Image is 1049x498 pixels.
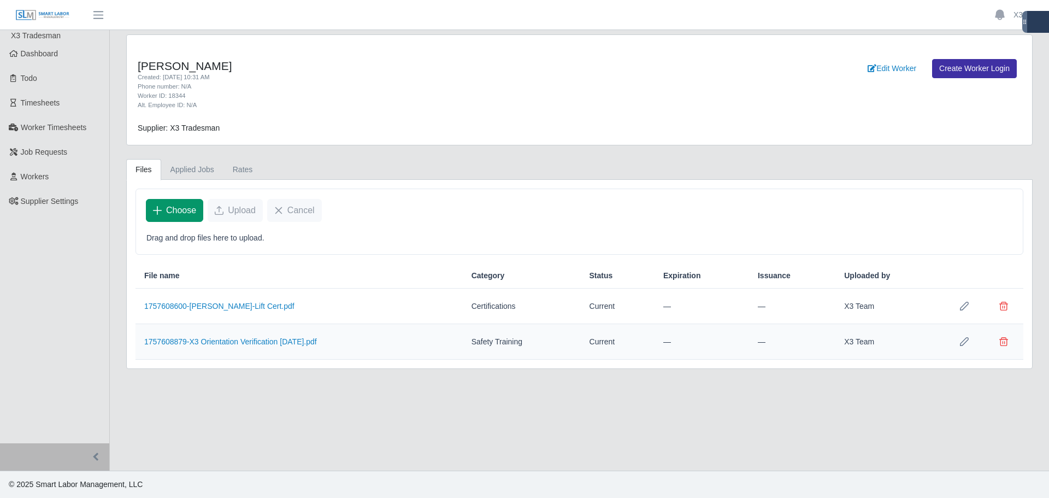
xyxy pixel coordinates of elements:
[663,270,700,282] span: Expiration
[1013,9,1044,21] a: X3 Team
[993,295,1015,317] button: Delete file
[21,197,79,206] span: Supplier Settings
[267,199,322,222] button: Cancel
[144,270,180,282] span: File name
[749,289,835,324] td: —
[146,199,203,222] button: Choose
[21,98,60,107] span: Timesheets
[228,204,256,217] span: Upload
[463,289,581,324] td: Certifications
[9,480,143,489] span: © 2025 Smart Labor Management, LLC
[749,324,835,360] td: —
[138,91,646,101] div: Worker ID: 18344
[581,289,655,324] td: Current
[138,101,646,110] div: Alt. Employee ID: N/A
[953,331,975,353] button: Row Edit
[287,204,315,217] span: Cancel
[932,59,1017,78] a: Create Worker Login
[138,82,646,91] div: Phone number: N/A
[835,289,945,324] td: X3 Team
[138,59,646,73] h4: [PERSON_NAME]
[166,204,196,217] span: Choose
[993,331,1015,353] button: Delete file
[15,9,70,21] img: SLM Logo
[146,232,1012,244] p: Drag and drop files here to upload.
[590,270,613,282] span: Status
[138,73,646,82] div: Created: [DATE] 10:31 AM
[21,148,68,156] span: Job Requests
[126,159,161,180] a: Files
[11,31,61,40] span: X3 Tradesman
[655,324,749,360] td: —
[223,159,262,180] a: Rates
[21,123,86,132] span: Worker Timesheets
[208,199,263,222] button: Upload
[138,124,220,132] span: Supplier: X3 Tradesman
[161,159,223,180] a: Applied Jobs
[844,270,890,282] span: Uploaded by
[835,324,945,360] td: X3 Team
[953,295,975,317] button: Row Edit
[581,324,655,360] td: Current
[144,302,294,310] a: 1757608600-[PERSON_NAME]-Lift Cert.pdf
[21,74,37,83] span: Todo
[861,59,923,78] a: Edit Worker
[655,289,749,324] td: —
[472,270,505,282] span: Category
[21,172,49,181] span: Workers
[21,49,58,58] span: Dashboard
[144,337,317,346] a: 1757608879-X3 Orientation Verification [DATE].pdf
[463,324,581,360] td: Safety Training
[758,270,791,282] span: Issuance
